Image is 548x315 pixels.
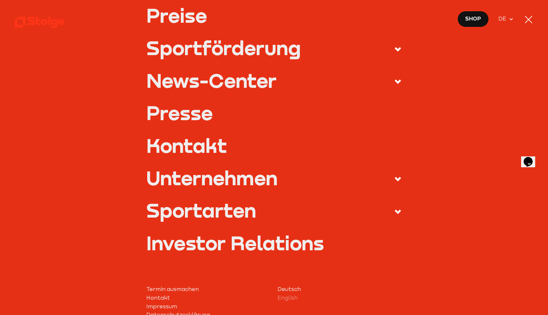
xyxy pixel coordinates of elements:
[146,294,270,302] a: Kontakt
[146,302,270,311] a: Impressum
[146,168,278,187] div: Unternehmen
[146,70,277,90] div: News-Center
[498,14,509,23] span: DE
[457,11,489,28] a: Shop
[521,148,542,167] iframe: chat widget
[146,136,402,155] a: Kontakt
[146,285,270,294] a: Termin ausmachen
[146,200,256,220] div: Sportarten
[146,38,301,57] div: Sportförderung
[146,5,402,25] a: Preise
[278,294,402,302] a: English
[146,233,402,253] a: Investor Relations
[465,14,481,23] span: Shop
[278,285,402,294] a: Deutsch
[146,103,402,122] a: Presse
